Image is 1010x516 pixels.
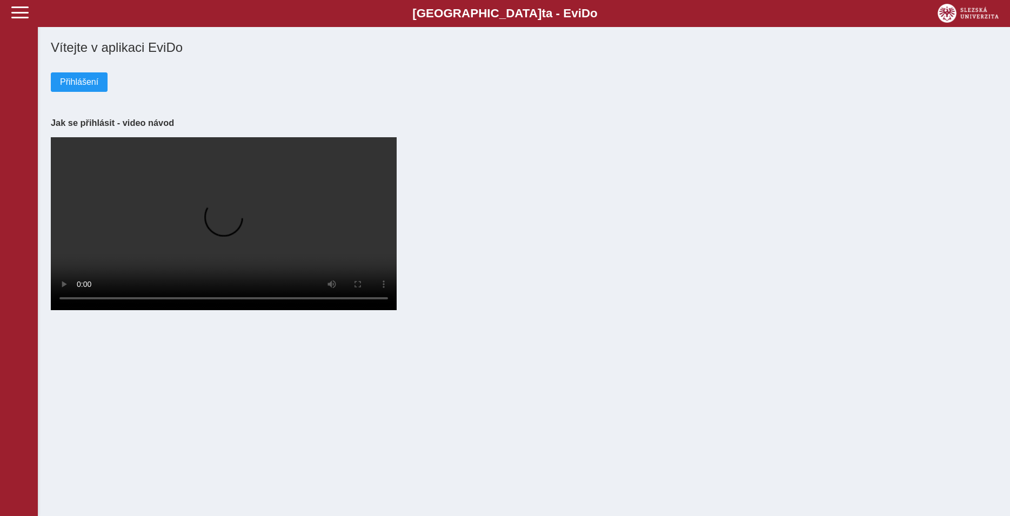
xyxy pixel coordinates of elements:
[590,6,598,20] span: o
[51,137,397,310] video: Your browser does not support the video tag.
[51,40,997,55] h1: Vítejte v aplikaci EviDo
[60,77,98,87] span: Přihlášení
[32,6,978,21] b: [GEOGRAPHIC_DATA] a - Evi
[51,118,997,128] h3: Jak se přihlásit - video návod
[581,6,590,20] span: D
[938,4,999,23] img: logo_web_su.png
[541,6,545,20] span: t
[51,72,108,92] button: Přihlášení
